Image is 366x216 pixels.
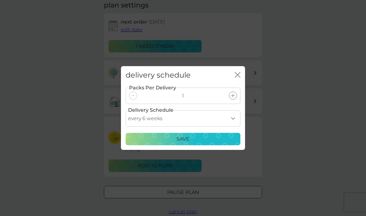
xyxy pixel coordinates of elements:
[128,106,173,114] label: Delivery Schedule
[126,71,191,80] h2: delivery schedule
[182,92,184,100] p: 1
[235,72,240,79] button: close
[128,84,177,92] label: Packs Per Delivery
[176,135,190,143] p: Save
[126,133,240,145] button: Save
